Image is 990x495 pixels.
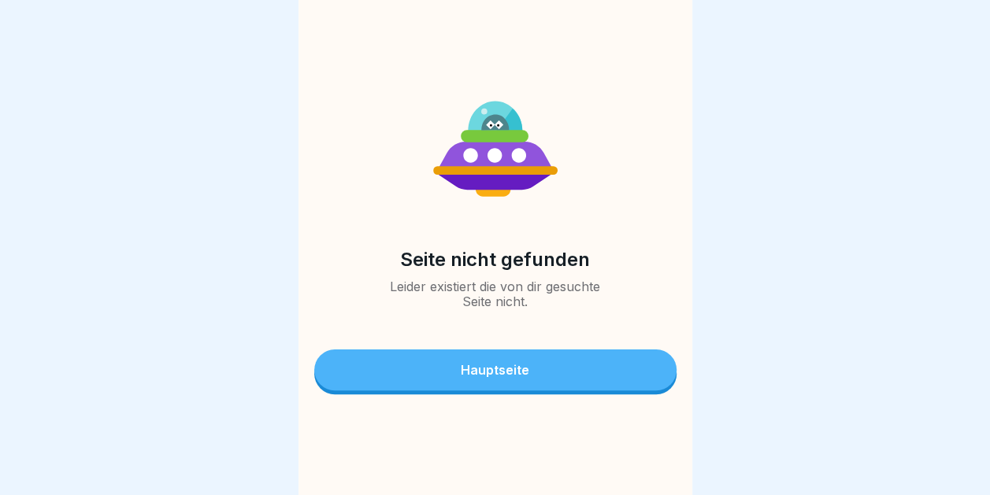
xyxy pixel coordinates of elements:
[400,249,590,272] h1: Seite nicht gefunden
[314,349,677,390] button: Hauptseite
[314,349,677,394] a: Hauptseite
[377,279,614,309] p: Leider existiert die von dir gesuchte Seite nicht.
[461,363,529,377] div: Hauptseite
[433,101,558,197] img: ufo.svg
